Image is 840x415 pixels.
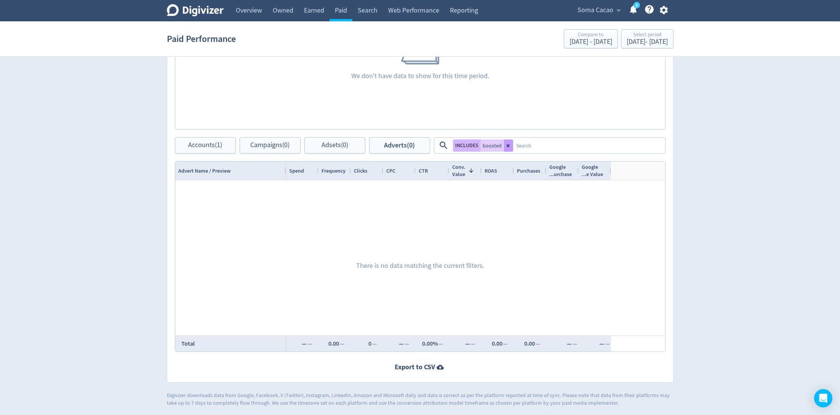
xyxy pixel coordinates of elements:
span: boosted [483,143,502,148]
div: Compare to [570,32,612,38]
button: Soma Cacao [575,4,622,16]
a: 5 [634,2,640,8]
span: Google [582,163,598,171]
span: ...e Value [582,171,603,178]
div: — [405,336,410,351]
span: CTR [419,167,428,175]
span: Purchases [517,167,540,175]
span: ROAS [485,167,497,175]
div: — [340,336,345,351]
p: Digivizer downloads data from Google, Facebook, X (Twitter), Instagram, LinkedIn, Amazon and Micr... [167,392,674,407]
div: 0.00% [422,336,438,351]
div: Open Intercom Messenger [814,389,832,407]
span: Adverts (0) [384,142,415,149]
span: Google [549,163,566,171]
span: Clicks [354,167,367,175]
span: Campaigns (0) [250,142,290,149]
div: — [503,336,508,351]
strong: Export to CSV [395,362,435,372]
div: — [302,336,307,351]
span: Total [181,340,195,348]
div: — [599,336,604,351]
p: We don't have data to show for this time period. [351,71,489,81]
button: INCLUDES [453,139,480,152]
div: 0 [368,336,371,351]
span: ...urchase [549,171,572,178]
span: Value [452,171,465,178]
button: Campaigns(0) [240,137,301,154]
span: Frequency [322,167,346,175]
div: 0.00 [328,336,339,351]
div: — [399,336,404,351]
div: — [567,336,572,351]
span: Soma Cacao [578,4,613,16]
h1: Paid Performance [167,27,236,51]
div: — [372,336,377,351]
button: Adverts(0) [369,137,430,154]
div: — [535,336,540,351]
span: Accounts (1) [188,142,222,149]
div: [DATE] - [DATE] [570,38,612,45]
span: expand_more [615,7,622,14]
button: Accounts(1) [175,137,236,154]
button: Select period[DATE]- [DATE] [621,29,674,48]
span: Advert Name / Preview [178,167,230,175]
span: Adsets (0) [322,142,348,149]
span: Conv. [452,163,465,171]
button: Adsets(0) [304,137,365,154]
div: — [307,336,312,351]
div: 0.00 [524,336,535,351]
span: CPC [386,167,395,175]
div: 0.00 [492,336,502,351]
div: [DATE] - [DATE] [627,38,668,45]
div: — [470,336,475,351]
text: 5 [635,3,637,8]
div: — [438,336,443,351]
div: — [465,336,470,351]
button: Compare to[DATE] - [DATE] [564,29,618,48]
span: Spend [289,167,304,175]
div: Select period [627,32,668,38]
